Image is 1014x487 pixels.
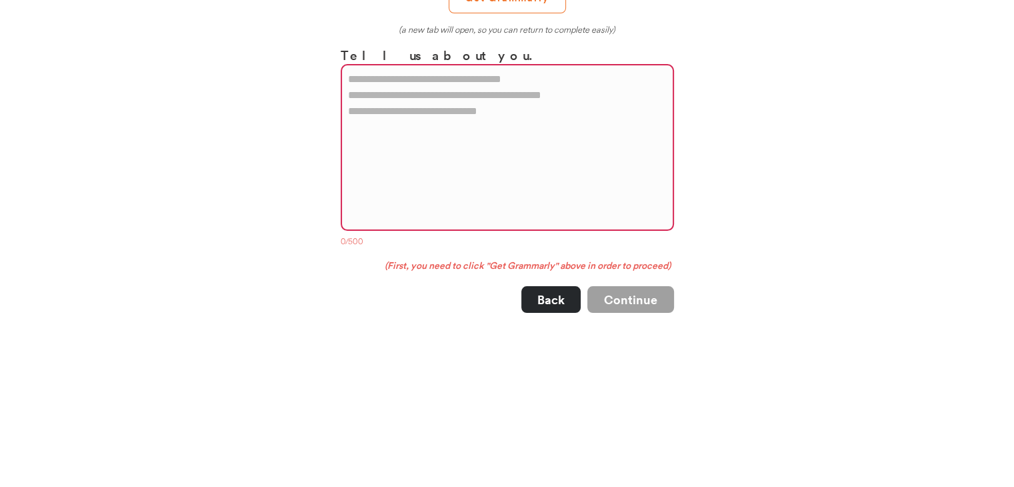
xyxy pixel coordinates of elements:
button: Continue [587,286,674,313]
button: Back [521,286,581,313]
h3: Tell us about you. [341,45,674,65]
div: (First, you need to click "Get Grammarly" above in order to proceed) [341,260,674,273]
em: (a new tab will open, so you can return to complete easily) [399,24,615,35]
div: 0/500 [341,236,674,250]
